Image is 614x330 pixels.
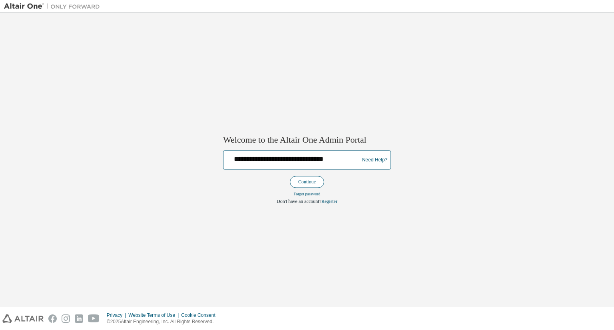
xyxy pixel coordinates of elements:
h2: Welcome to the Altair One Admin Portal [223,134,391,145]
img: instagram.svg [62,314,70,323]
div: Privacy [107,312,128,318]
span: Don't have an account? [277,199,321,205]
img: linkedin.svg [75,314,83,323]
a: Forgot password [294,192,321,197]
p: © 2025 Altair Engineering, Inc. All Rights Reserved. [107,318,220,325]
img: altair_logo.svg [2,314,44,323]
img: youtube.svg [88,314,100,323]
div: Cookie Consent [181,312,220,318]
img: facebook.svg [48,314,57,323]
button: Continue [290,176,324,188]
img: Altair One [4,2,104,10]
a: Register [321,199,337,205]
div: Website Terms of Use [128,312,181,318]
